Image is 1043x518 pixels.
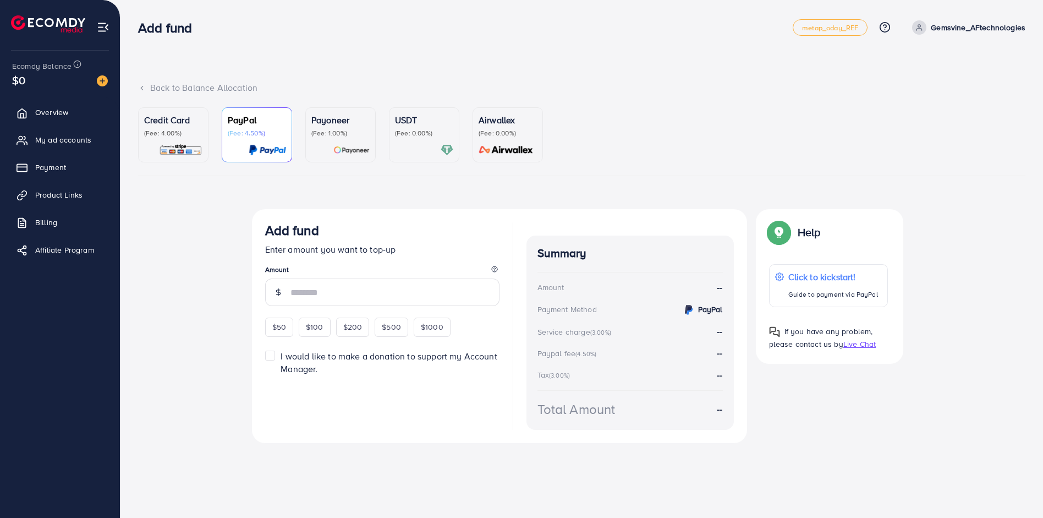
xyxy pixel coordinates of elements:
div: Service charge [537,326,614,337]
p: (Fee: 4.00%) [144,129,202,138]
a: metap_oday_REF [793,19,868,36]
span: Product Links [35,189,83,200]
div: Payment Method [537,304,597,315]
span: $0 [12,72,25,88]
span: Ecomdy Balance [12,61,72,72]
span: Affiliate Program [35,244,94,255]
a: Gemsvine_AFtechnologies [908,20,1025,35]
span: $500 [382,321,401,332]
span: $100 [306,321,323,332]
p: Enter amount you want to top-up [265,243,499,256]
img: card [475,144,537,156]
img: card [333,144,370,156]
small: (3.00%) [590,328,611,337]
a: Billing [8,211,112,233]
p: (Fee: 4.50%) [228,129,286,138]
div: Back to Balance Allocation [138,81,1025,94]
div: Total Amount [537,400,616,419]
a: Overview [8,101,112,123]
img: card [441,144,453,156]
strong: -- [717,403,722,416]
h3: Add fund [265,222,319,238]
strong: -- [717,325,722,337]
a: My ad accounts [8,129,112,151]
img: logo [11,15,85,32]
span: $1000 [421,321,443,332]
img: image [97,75,108,86]
h4: Summary [537,247,723,260]
span: If you have any problem, please contact us by [769,326,873,350]
span: Overview [35,107,68,118]
span: Live Chat [843,339,876,350]
div: Paypal fee [537,348,600,359]
a: Payment [8,156,112,178]
span: Billing [35,217,57,228]
span: My ad accounts [35,134,91,145]
p: Airwallex [479,113,537,127]
span: Payment [35,162,66,173]
p: Guide to payment via PayPal [788,288,878,301]
strong: -- [717,369,722,381]
p: Payoneer [311,113,370,127]
span: I would like to make a donation to support my Account Manager. [281,350,497,375]
p: Click to kickstart! [788,270,878,283]
strong: -- [717,281,722,294]
p: (Fee: 0.00%) [395,129,453,138]
iframe: Chat [996,468,1035,510]
span: $200 [343,321,363,332]
img: Popup guide [769,326,780,337]
strong: PayPal [698,304,723,315]
div: Tax [537,369,574,380]
a: Affiliate Program [8,239,112,261]
p: Help [798,226,821,239]
span: $50 [272,321,286,332]
img: card [249,144,286,156]
small: (3.00%) [549,371,570,380]
p: PayPal [228,113,286,127]
strong: -- [717,347,722,359]
p: USDT [395,113,453,127]
h3: Add fund [138,20,201,36]
img: Popup guide [769,222,789,242]
img: card [159,144,202,156]
img: menu [97,21,109,34]
p: Gemsvine_AFtechnologies [931,21,1025,34]
div: Amount [537,282,564,293]
img: credit [682,303,695,317]
span: metap_oday_REF [802,24,858,31]
legend: Amount [265,265,499,279]
p: (Fee: 1.00%) [311,129,370,138]
p: Credit Card [144,113,202,127]
a: Product Links [8,184,112,206]
small: (4.50%) [575,350,596,358]
p: (Fee: 0.00%) [479,129,537,138]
